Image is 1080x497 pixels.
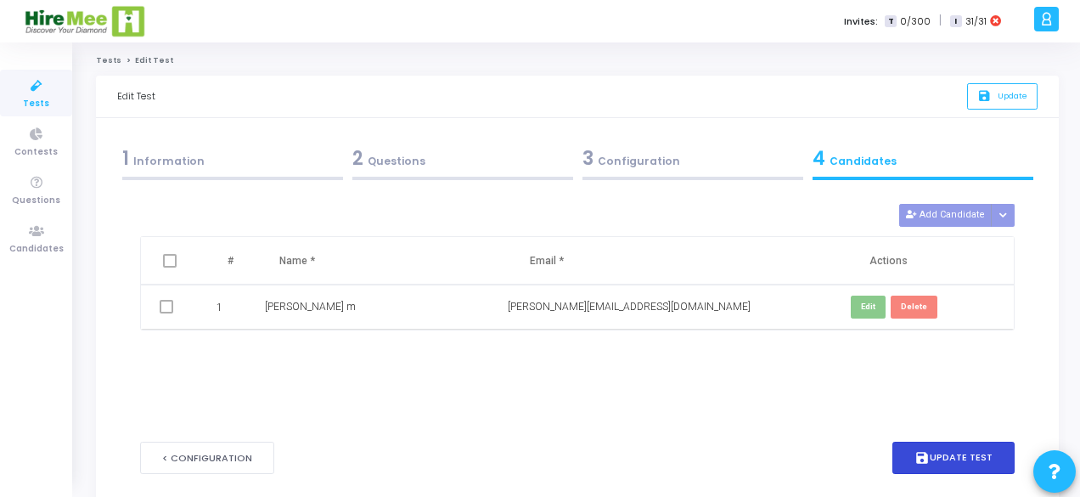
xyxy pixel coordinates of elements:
[23,97,49,111] span: Tests
[96,55,1059,66] nav: breadcrumb
[352,145,363,172] span: 2
[991,204,1015,227] div: Button group with nested dropdown
[202,237,263,285] th: #
[96,55,121,65] a: Tests
[899,204,993,227] button: Add Candidate
[763,237,1014,285] th: Actions
[965,14,987,29] span: 31/31
[135,55,173,65] span: Edit Test
[217,300,222,315] span: 1
[140,442,274,475] button: < Configuration
[24,4,147,38] img: logo
[885,15,896,28] span: T
[914,450,930,466] i: save
[12,194,60,208] span: Questions
[939,12,942,30] span: |
[577,139,807,185] a: 3Configuration
[807,139,1038,185] a: 4Candidates
[967,83,1038,110] button: saveUpdate
[950,15,961,28] span: I
[117,76,155,117] div: Edit Test
[844,14,878,29] label: Invites:
[891,296,937,319] button: Delete
[122,144,343,172] div: Information
[582,144,803,172] div: Configuration
[117,139,347,185] a: 1Information
[347,139,577,185] a: 2Questions
[892,442,1015,475] button: saveUpdate Test
[508,301,751,313] span: [PERSON_NAME][EMAIL_ADDRESS][DOMAIN_NAME]
[265,301,356,313] span: [PERSON_NAME] m
[900,14,931,29] span: 0/300
[851,296,886,319] button: Edit
[582,145,593,172] span: 3
[262,237,513,285] th: Name *
[813,144,1033,172] div: Candidates
[122,145,129,172] span: 1
[352,144,573,172] div: Questions
[977,89,995,104] i: save
[998,90,1027,101] span: Update
[14,145,58,160] span: Contests
[513,237,763,285] th: Email *
[9,242,64,257] span: Candidates
[813,145,825,172] span: 4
